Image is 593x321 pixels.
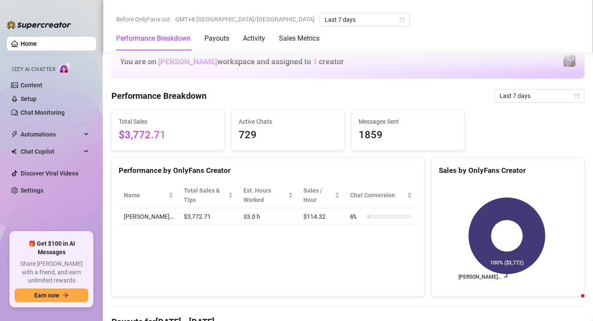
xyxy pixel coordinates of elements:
td: $3,772.71 [179,208,238,225]
a: Home [21,40,37,47]
a: Setup [21,95,36,102]
span: Before OnlyFans cut [116,13,170,26]
span: Total Sales & Tips [184,186,226,205]
span: Total Sales [119,117,217,126]
span: calendar [575,93,580,98]
td: 33.0 h [238,208,298,225]
div: Performance by OnlyFans Creator [119,165,417,176]
span: 6 % [350,212,364,221]
a: Chat Monitoring [21,109,65,116]
h4: Performance Breakdown [111,90,207,102]
span: Izzy AI Chatter [12,65,55,74]
span: 1 [313,57,317,66]
span: Chat Conversion [350,190,405,200]
span: $3,772.71 [119,127,217,143]
span: Messages Sent [359,117,457,126]
span: Last 7 days [500,89,579,102]
div: Sales Metrics [279,33,320,44]
th: Total Sales & Tips [179,182,238,208]
a: Settings [21,187,43,194]
a: Discover Viral Videos [21,170,78,177]
img: Chat Copilot [11,149,17,155]
span: arrow-right [63,292,69,298]
td: [PERSON_NAME]… [119,208,179,225]
span: Earn now [34,292,59,299]
th: Chat Conversion [345,182,417,208]
span: Last 7 days [325,13,404,26]
text: [PERSON_NAME]… [458,274,501,280]
span: Chat Copilot [21,145,81,158]
div: Sales by OnlyFans Creator [439,165,577,176]
th: Name [119,182,179,208]
span: thunderbolt [11,131,18,138]
iframe: Intercom live chat [564,292,584,312]
div: Payouts [204,33,229,44]
td: $114.32 [298,208,344,225]
span: Active Chats [239,117,337,126]
a: Content [21,82,42,89]
span: 🎁 Get $100 in AI Messages [15,240,88,256]
span: Share [PERSON_NAME] with a friend, and earn unlimited rewards [15,260,88,285]
span: GMT+8 [GEOGRAPHIC_DATA]/[GEOGRAPHIC_DATA] [175,13,314,26]
span: 1859 [359,127,457,143]
div: Est. Hours Worked [243,186,286,205]
div: Performance Breakdown [116,33,191,44]
img: Jaylie [563,55,575,67]
button: Earn nowarrow-right [15,288,88,302]
img: logo-BBDzfeDw.svg [7,21,71,29]
span: Name [124,190,167,200]
span: Sales / Hour [303,186,332,205]
span: calendar [400,17,405,22]
img: AI Chatter [59,62,72,74]
th: Sales / Hour [298,182,344,208]
h1: You are on workspace and assigned to creator [120,57,344,66]
div: Activity [243,33,265,44]
span: [PERSON_NAME] [158,57,217,66]
span: 729 [239,127,337,143]
span: Automations [21,128,81,141]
